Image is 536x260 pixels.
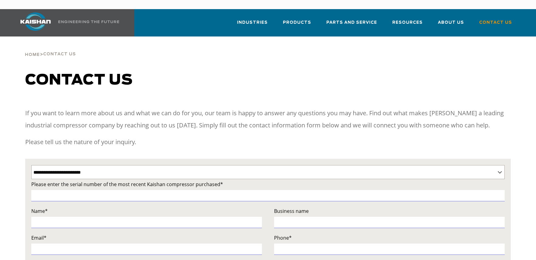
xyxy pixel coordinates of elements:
a: Kaishan USA [13,9,120,36]
label: Phone* [274,234,505,242]
a: About Us [438,15,464,35]
a: Parts and Service [326,15,377,35]
div: > [25,36,76,60]
a: Industries [237,15,268,35]
span: Products [283,19,311,26]
span: Resources [392,19,423,26]
p: Please tell us the nature of your inquiry. [25,136,511,148]
label: Email* [31,234,262,242]
span: About Us [438,19,464,26]
a: Contact Us [479,15,512,35]
a: Products [283,15,311,35]
span: Parts and Service [326,19,377,26]
img: kaishan logo [13,12,58,31]
label: Name* [31,207,262,215]
span: Industries [237,19,268,26]
p: If you want to learn more about us and what we can do for you, our team is happy to answer any qu... [25,107,511,131]
span: Contact Us [479,19,512,26]
a: Home [25,52,40,57]
span: Contact us [25,73,133,88]
img: Engineering the future [58,20,119,23]
span: Contact Us [43,52,76,56]
a: Resources [392,15,423,35]
span: Home [25,53,40,57]
label: Business name [274,207,505,215]
label: Please enter the serial number of the most recent Kaishan compressor purchased* [31,180,505,189]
